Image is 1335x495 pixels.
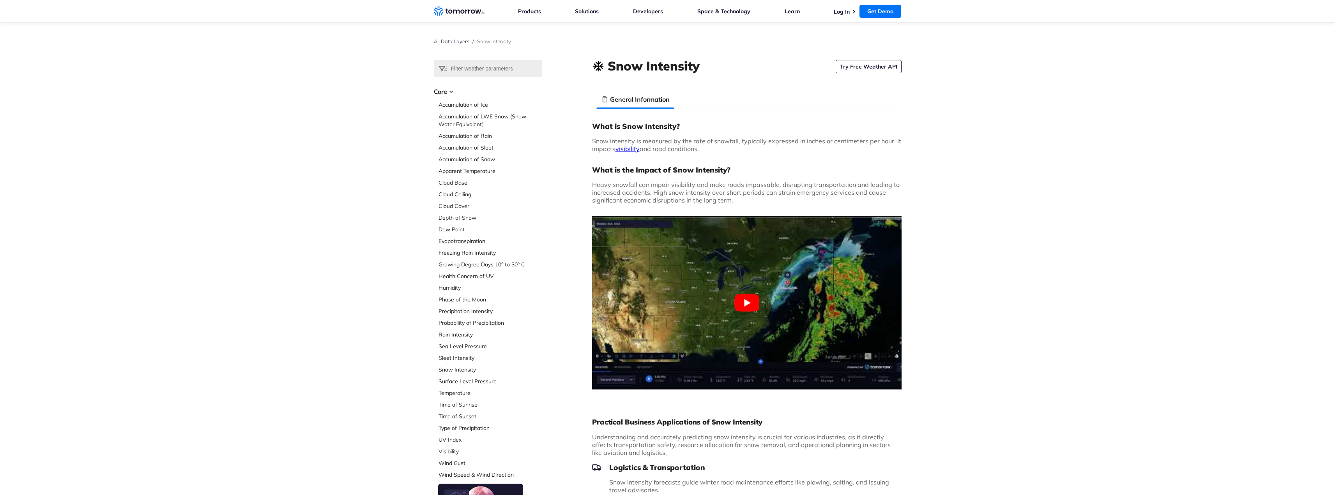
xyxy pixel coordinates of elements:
a: Probability of Precipitation [439,319,542,327]
a: Type of Precipitation [439,424,542,432]
a: Rain Intensity [439,331,542,338]
a: Space & Technology [697,8,750,15]
span: Understanding and accurately predicting snow intensity is crucial for various industries, as it d... [592,433,891,456]
h3: Logistics & Transportation [592,463,902,472]
a: Try Free Weather API [836,60,902,73]
a: Depth of Snow [439,214,542,222]
a: All Data Layers [434,38,469,44]
h3: What is the Impact of Snow Intensity? [592,165,902,174]
a: UV Index [439,436,542,444]
a: Solutions [575,8,599,15]
h1: Snow Intensity [608,57,700,74]
a: Phase of the Moon [439,296,542,303]
h3: General Information [610,95,670,104]
a: Accumulation of Rain [439,132,542,140]
a: Home link [434,5,484,17]
a: Growing Degree Days 10° to 30° C [439,261,542,268]
a: Wind Gust [439,459,542,467]
a: Apparent Temperature [439,167,542,175]
a: Precipitation Intensity [439,307,542,315]
a: Wind Speed & Wind Direction [439,471,542,479]
a: Sea Level Pressure [439,342,542,350]
a: visibility [615,145,640,153]
span: / [472,38,474,44]
h2: Practical Business Applications of Snow Intensity [592,417,902,427]
a: Accumulation of Snow [439,155,542,163]
a: Cloud Base [439,179,542,187]
a: Developers [633,8,663,15]
a: Cloud Cover [439,202,542,210]
a: Freezing Rain Intensity [439,249,542,257]
span: Snow intensity forecasts guide winter road maintenance efforts like plowing, salting, and issuing... [609,478,889,494]
a: Snow Intensity [439,366,542,373]
a: Time of Sunset [439,412,542,420]
a: Surface Level Pressure [439,377,542,385]
a: Time of Sunrise [439,401,542,409]
button: Play Youtube video [592,216,902,389]
a: Humidity [439,284,542,292]
span: Snow intensity is measured by the rate of snowfall, typically expressed in inches or centimeters ... [592,137,901,153]
a: Evapotranspiration [439,237,542,245]
input: Filter weather parameters [434,60,542,77]
a: Visibility [439,447,542,455]
a: Get Demo [859,5,901,18]
h3: What is Snow Intensity? [592,122,902,131]
a: Dew Point [439,225,542,233]
a: Cloud Ceiling [439,190,542,198]
a: Accumulation of Ice [439,101,542,109]
a: Temperature [439,389,542,397]
a: Health Concern of UV [439,272,542,280]
a: Log In [834,8,850,15]
a: Products [518,8,541,15]
h3: Core [434,87,542,96]
a: Accumulation of LWE Snow (Snow Water Equivalent) [439,113,542,128]
li: General Information [597,90,674,109]
span: Snow Intensity [477,38,511,44]
span: Heavy snowfall can impair visibility and make roads impassable, disrupting transportation and lea... [592,181,900,204]
a: Accumulation of Sleet [439,144,542,151]
a: Sleet Intensity [439,354,542,362]
a: Learn [785,8,800,15]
